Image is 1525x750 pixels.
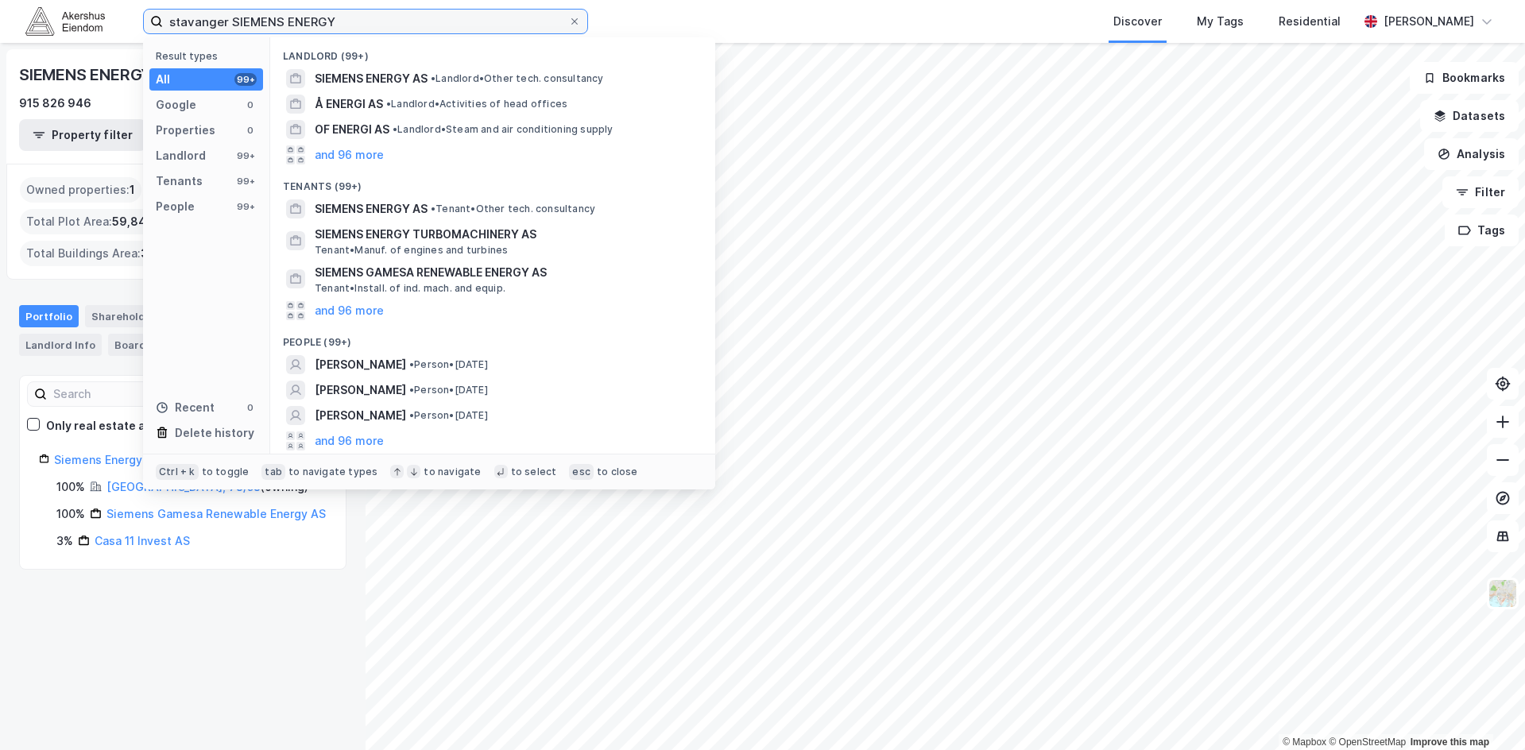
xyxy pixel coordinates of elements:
[1446,674,1525,750] iframe: Chat Widget
[431,72,604,85] span: Landlord • Other tech. consultancy
[409,409,488,422] span: Person • [DATE]
[270,37,715,66] div: Landlord (99+)
[19,119,146,151] button: Property filter
[156,146,206,165] div: Landlord
[288,466,377,478] div: to navigate types
[156,398,215,417] div: Recent
[106,477,308,497] div: ( owning )
[163,10,568,33] input: Search by address, cadastre, landlords, tenants or people
[270,168,715,196] div: Tenants (99+)
[409,358,414,370] span: •
[95,534,190,547] a: Casa 11 Invest AS
[156,50,263,62] div: Result types
[315,355,406,374] span: [PERSON_NAME]
[1446,674,1525,750] div: Kontrollprogram for chat
[112,212,167,231] span: 59,845 ㎡
[156,464,199,480] div: Ctrl + k
[315,120,389,139] span: OF ENERGI AS
[409,358,488,371] span: Person • [DATE]
[19,62,180,87] div: SIEMENS ENERGY AS
[1445,215,1519,246] button: Tags
[234,175,257,187] div: 99+
[234,73,257,86] div: 99+
[315,263,696,282] span: SIEMENS GAMESA RENEWABLE ENERGY AS
[20,209,173,234] div: Total Plot Area :
[1283,736,1326,748] a: Mapbox
[141,244,196,263] span: 33,249 ㎡
[56,532,73,551] div: 3%
[1410,62,1519,94] button: Bookmarks
[130,180,135,199] span: 1
[424,466,481,478] div: to navigate
[234,149,257,162] div: 99+
[156,95,196,114] div: Google
[409,384,414,396] span: •
[46,416,176,435] div: Only real estate assets
[511,466,557,478] div: to select
[386,98,391,110] span: •
[20,177,141,203] div: Owned properties :
[1113,12,1162,31] div: Discover
[156,70,170,89] div: All
[106,480,261,493] a: [GEOGRAPHIC_DATA], 73/53
[315,69,428,88] span: SIEMENS ENERGY AS
[25,7,105,35] img: akershus-eiendom-logo.9091f326c980b4bce74ccdd9f866810c.svg
[19,334,102,356] div: Landlord Info
[409,384,488,396] span: Person • [DATE]
[315,431,384,450] button: and 96 more
[156,172,203,191] div: Tenants
[409,409,414,421] span: •
[1197,12,1244,31] div: My Tags
[315,225,696,244] span: SIEMENS ENERGY TURBOMACHINERY AS
[175,423,254,443] div: Delete history
[1384,12,1474,31] div: [PERSON_NAME]
[1488,578,1518,609] img: Z
[315,282,505,295] span: Tenant • Install. of ind. mach. and equip.
[202,466,250,478] div: to toggle
[1329,736,1406,748] a: OpenStreetMap
[431,203,595,215] span: Tenant • Other tech. consultancy
[431,203,435,215] span: •
[85,305,169,327] div: Shareholders
[234,200,257,213] div: 99+
[1420,100,1519,132] button: Datasets
[315,199,428,218] span: SIEMENS ENERGY AS
[261,464,285,480] div: tab
[156,121,215,140] div: Properties
[108,334,223,356] div: Board Members
[315,381,406,400] span: [PERSON_NAME]
[244,401,257,414] div: 0
[1279,12,1341,31] div: Residential
[1442,176,1519,208] button: Filter
[270,323,715,352] div: People (99+)
[244,99,257,111] div: 0
[106,507,326,520] a: Siemens Gamesa Renewable Energy AS
[156,197,195,216] div: People
[569,464,594,480] div: esc
[20,241,203,266] div: Total Buildings Area :
[393,123,397,135] span: •
[56,505,85,524] div: 100%
[54,453,161,466] a: Siemens Energy AS
[315,145,384,164] button: and 96 more
[315,301,384,320] button: and 96 more
[315,406,406,425] span: [PERSON_NAME]
[244,124,257,137] div: 0
[315,95,383,114] span: Å ENERGI AS
[1411,736,1489,748] a: Improve this map
[431,72,435,84] span: •
[19,305,79,327] div: Portfolio
[386,98,567,110] span: Landlord • Activities of head offices
[47,382,237,406] input: Search
[393,123,613,136] span: Landlord • Steam and air conditioning supply
[1424,138,1519,170] button: Analysis
[19,94,91,113] div: 915 826 946
[315,244,508,257] span: Tenant • Manuf. of engines and turbines
[597,466,638,478] div: to close
[56,477,85,497] div: 100%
